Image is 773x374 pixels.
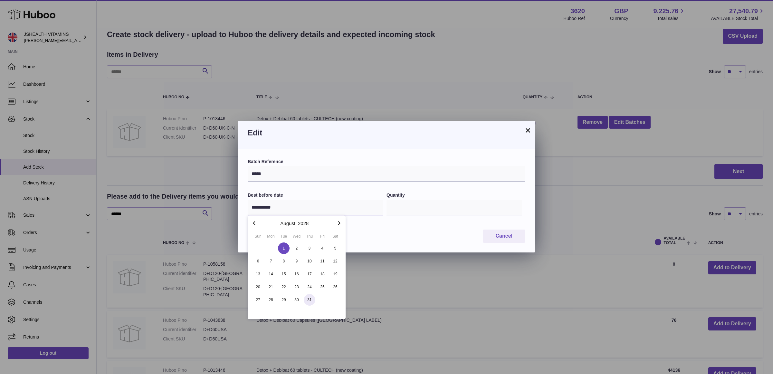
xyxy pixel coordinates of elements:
[303,255,316,268] button: 10
[304,294,315,306] span: 31
[252,294,264,306] span: 27
[317,255,328,267] span: 11
[278,255,290,267] span: 8
[278,268,290,280] span: 15
[248,128,525,138] h3: Edit
[252,281,264,293] span: 20
[277,233,290,239] div: Tue
[304,242,315,254] span: 3
[291,268,302,280] span: 16
[278,281,290,293] span: 22
[304,255,315,267] span: 10
[291,281,302,293] span: 23
[303,280,316,293] button: 24
[265,255,277,267] span: 7
[278,242,290,254] span: 1
[264,255,277,268] button: 7
[524,126,532,134] button: ×
[264,233,277,239] div: Mon
[265,268,277,280] span: 14
[316,268,329,280] button: 18
[303,233,316,239] div: Thu
[252,293,264,306] button: 27
[277,242,290,255] button: 1
[264,293,277,306] button: 28
[290,233,303,239] div: Wed
[316,242,329,255] button: 4
[252,255,264,267] span: 6
[329,255,342,268] button: 12
[252,233,264,239] div: Sun
[316,233,329,239] div: Fri
[329,242,341,254] span: 5
[265,294,277,306] span: 28
[277,293,290,306] button: 29
[298,221,309,226] button: 2028
[265,281,277,293] span: 21
[317,242,328,254] span: 4
[264,280,277,293] button: 21
[280,221,295,226] button: August
[303,242,316,255] button: 3
[252,280,264,293] button: 20
[291,255,302,267] span: 9
[290,242,303,255] button: 2
[277,280,290,293] button: 22
[329,268,341,280] span: 19
[278,294,290,306] span: 29
[290,293,303,306] button: 30
[317,281,328,293] span: 25
[264,268,277,280] button: 14
[290,280,303,293] button: 23
[329,233,342,239] div: Sat
[290,255,303,268] button: 9
[252,268,264,280] span: 13
[329,280,342,293] button: 26
[317,268,328,280] span: 18
[329,281,341,293] span: 26
[277,268,290,280] button: 15
[329,268,342,280] button: 19
[329,255,341,267] span: 12
[252,255,264,268] button: 6
[277,255,290,268] button: 8
[248,159,525,165] label: Batch Reference
[316,280,329,293] button: 25
[386,192,522,198] label: Quantity
[248,192,383,198] label: Best before date
[316,255,329,268] button: 11
[304,281,315,293] span: 24
[291,242,302,254] span: 2
[329,242,342,255] button: 5
[303,268,316,280] button: 17
[252,268,264,280] button: 13
[303,293,316,306] button: 31
[483,230,525,243] button: Cancel
[304,268,315,280] span: 17
[290,268,303,280] button: 16
[291,294,302,306] span: 30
